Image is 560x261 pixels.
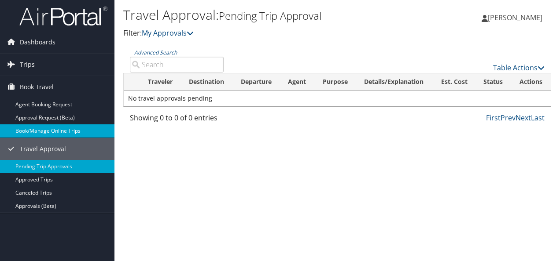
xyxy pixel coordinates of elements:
span: Book Travel [20,76,54,98]
a: Advanced Search [134,49,177,56]
th: Destination: activate to sort column ascending [181,73,233,91]
span: [PERSON_NAME] [488,13,542,22]
span: Travel Approval [20,138,66,160]
h1: Travel Approval: [123,6,409,24]
a: My Approvals [142,28,194,38]
th: Actions [512,73,551,91]
td: No travel approvals pending [124,91,551,106]
a: Last [531,113,545,123]
th: Traveler: activate to sort column ascending [140,73,181,91]
p: Filter: [123,28,409,39]
small: Pending Trip Approval [219,8,321,23]
th: Agent [280,73,314,91]
a: [PERSON_NAME] [482,4,551,31]
div: Showing 0 to 0 of 0 entries [130,112,224,127]
th: Purpose [315,73,356,91]
img: airportal-logo.png [19,6,107,26]
span: Trips [20,54,35,76]
span: Dashboards [20,31,55,53]
th: Est. Cost: activate to sort column ascending [433,73,476,91]
th: Status: activate to sort column ascending [475,73,511,91]
a: Prev [501,113,516,123]
a: Table Actions [493,63,545,72]
a: First [486,113,501,123]
a: Next [516,113,531,123]
th: Departure: activate to sort column ascending [233,73,280,91]
th: Details/Explanation [356,73,433,91]
input: Advanced Search [130,57,224,72]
